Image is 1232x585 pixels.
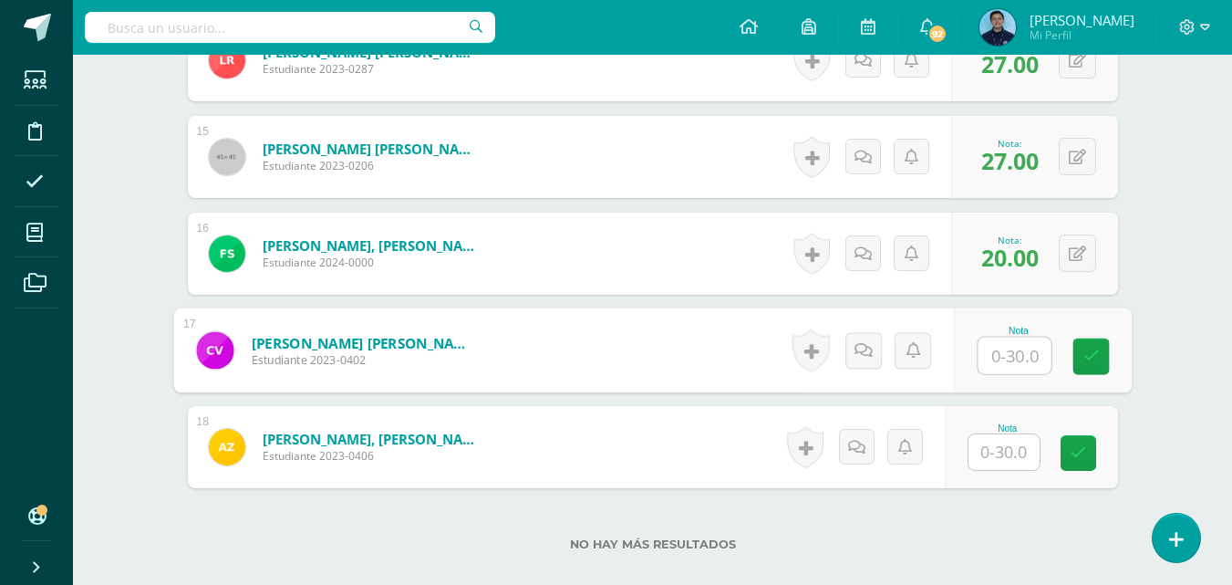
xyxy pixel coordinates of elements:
[263,255,481,270] span: Estudiante 2024-0000
[188,538,1118,551] label: No hay más resultados
[263,448,481,464] span: Estudiante 2023-0406
[209,429,245,465] img: 8d0caf549a6099f8b0529a9eeaacab2e.png
[251,352,476,369] span: Estudiante 2023-0402
[979,9,1016,46] img: e03a95cdf3f7e818780b3d7e8837d5b9.png
[263,236,481,255] a: [PERSON_NAME], [PERSON_NAME]
[981,145,1039,176] span: 27.00
[251,333,476,352] a: [PERSON_NAME] [PERSON_NAME]
[263,430,481,448] a: [PERSON_NAME], [PERSON_NAME]
[968,434,1040,470] input: 0-30.0
[209,139,245,175] img: 45x45
[85,12,495,43] input: Busca un usuario...
[263,140,481,158] a: [PERSON_NAME] [PERSON_NAME]
[968,423,1048,434] div: Nota
[981,48,1039,79] span: 27.00
[263,61,481,77] span: Estudiante 2023-0287
[981,242,1039,273] span: 20.00
[1030,27,1134,43] span: Mi Perfil
[977,326,1060,336] div: Nota
[981,234,1039,246] div: Nota:
[1030,11,1134,29] span: [PERSON_NAME]
[981,137,1039,150] div: Nota:
[927,24,947,44] span: 92
[196,331,233,369] img: 62d6ca18626c2068ca808d2fcde31f23.png
[263,158,481,173] span: Estudiante 2023-0206
[209,42,245,78] img: 618035afaea7a5a1f98aff67f6521177.png
[978,338,1051,374] input: 0-30.0
[209,235,245,272] img: 0a8a03da8a188ea7005543a51c2d0e14.png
